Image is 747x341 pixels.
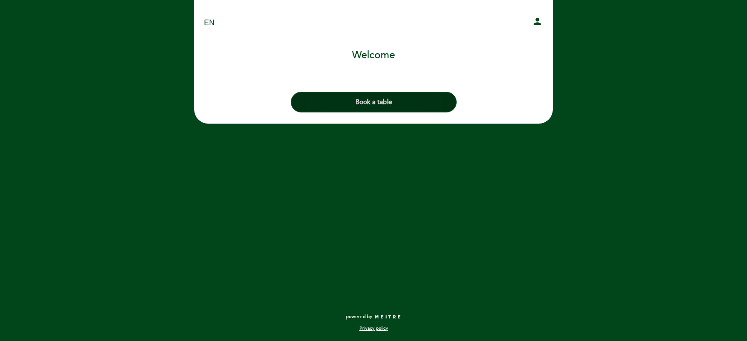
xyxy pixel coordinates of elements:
[315,10,432,36] a: [GEOGRAPHIC_DATA]
[532,16,543,27] i: person
[532,16,543,30] button: person
[346,313,401,320] a: powered by
[291,92,457,112] button: Book a table
[346,313,372,320] span: powered by
[359,325,388,332] a: Privacy policy
[352,50,395,61] h1: Welcome
[374,315,401,320] img: MEITRE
